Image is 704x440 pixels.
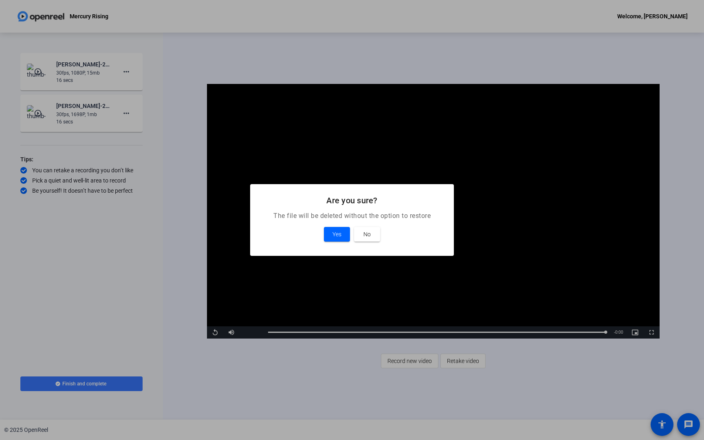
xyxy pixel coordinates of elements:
p: The file will be deleted without the option to restore [260,211,444,221]
button: Yes [324,227,350,242]
span: No [363,229,371,239]
h2: Are you sure? [260,194,444,207]
span: Yes [332,229,341,239]
button: No [354,227,380,242]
